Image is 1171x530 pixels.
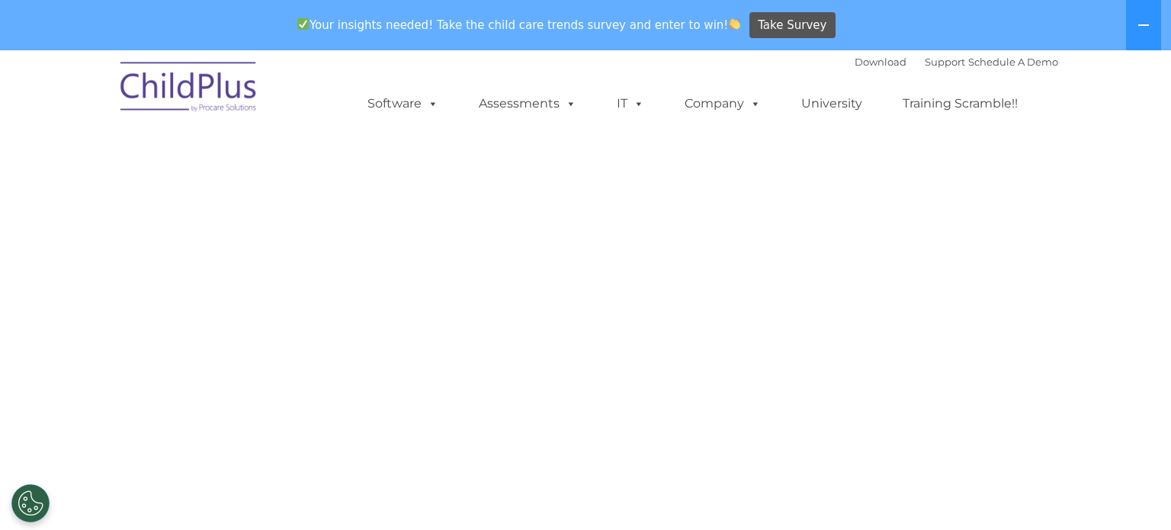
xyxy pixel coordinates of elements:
[758,12,826,39] span: Take Survey
[11,484,50,522] button: Cookies Settings
[925,56,965,68] a: Support
[113,51,265,127] img: ChildPlus by Procare Solutions
[729,18,740,30] img: 👏
[887,88,1033,119] a: Training Scramble!!
[602,88,659,119] a: IT
[464,88,592,119] a: Assessments
[1095,457,1171,530] iframe: Chat Widget
[968,56,1058,68] a: Schedule A Demo
[669,88,776,119] a: Company
[352,88,454,119] a: Software
[786,88,877,119] a: University
[749,12,836,39] a: Take Survey
[290,10,747,40] span: Your insights needed! Take the child care trends survey and enter to win!
[297,18,309,30] img: ✅
[855,56,1058,68] font: |
[855,56,906,68] a: Download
